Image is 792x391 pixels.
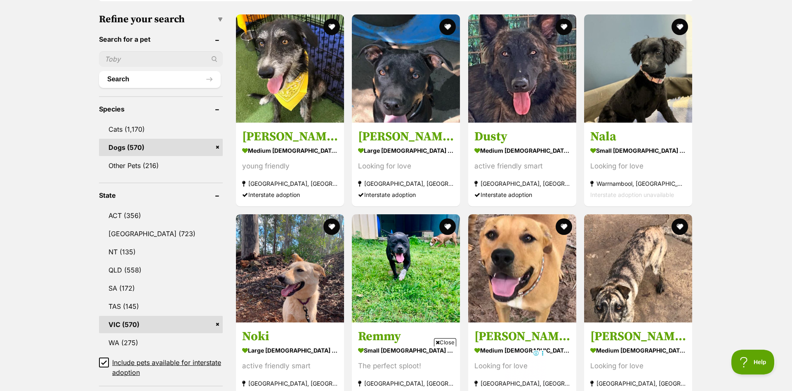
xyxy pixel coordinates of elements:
button: favourite [672,19,688,35]
strong: Warrnambool, [GEOGRAPHIC_DATA] [590,178,686,189]
h3: Refine your search [99,14,223,25]
button: favourite [672,218,688,235]
button: favourite [556,19,572,35]
a: Dogs (570) [99,139,223,156]
a: Include pets available for interstate adoption [99,358,223,377]
h3: Nala [590,129,686,145]
a: VIC (570) [99,316,223,333]
a: NT (135) [99,243,223,261]
a: [PERSON_NAME] medium [DEMOGRAPHIC_DATA] Dog young friendly [GEOGRAPHIC_DATA], [GEOGRAPHIC_DATA] I... [236,123,344,206]
button: favourite [440,218,456,235]
img: Cher - Shar Pei Dog [584,214,692,322]
h3: Dusty [474,129,570,145]
a: [PERSON_NAME] large [DEMOGRAPHIC_DATA] Dog Looking for love [GEOGRAPHIC_DATA], [GEOGRAPHIC_DATA] ... [352,123,460,206]
header: State [99,192,223,199]
strong: medium [DEMOGRAPHIC_DATA] Dog [474,344,570,356]
strong: [GEOGRAPHIC_DATA], [GEOGRAPHIC_DATA] [358,178,454,189]
button: favourite [323,19,340,35]
img: Noki - Border Collie x White Swiss Shepherd Dog [236,214,344,322]
a: QLD (558) [99,261,223,279]
strong: medium [DEMOGRAPHIC_DATA] Dog [474,145,570,156]
img: Brandt - Australian Kelpie x Border Collie x Irish Wolfhound Dog [236,14,344,123]
h3: [PERSON_NAME] (Jax) [474,329,570,344]
a: Other Pets (216) [99,157,223,174]
span: Include pets available for interstate adoption [112,358,223,377]
strong: medium [DEMOGRAPHIC_DATA] Dog [242,145,338,156]
span: Interstate adoption unavailable [590,191,674,198]
strong: small [DEMOGRAPHIC_DATA] Dog [358,344,454,356]
h3: [PERSON_NAME] [358,129,454,145]
strong: [GEOGRAPHIC_DATA], [GEOGRAPHIC_DATA] [474,178,570,189]
a: Dusty medium [DEMOGRAPHIC_DATA] Dog active friendly smart [GEOGRAPHIC_DATA], [GEOGRAPHIC_DATA] In... [468,123,576,206]
img: Dusty - Dutch Shepherd Dog [468,14,576,123]
span: Close [434,338,456,346]
strong: medium [DEMOGRAPHIC_DATA] Dog [590,344,686,356]
button: favourite [556,218,572,235]
iframe: Advertisement [246,350,546,387]
img: Nala - Poodle (Toy) Dog [584,14,692,123]
h3: Noki [242,329,338,344]
strong: large [DEMOGRAPHIC_DATA] Dog [358,145,454,156]
strong: [GEOGRAPHIC_DATA], [GEOGRAPHIC_DATA] [242,178,338,189]
div: Looking for love [590,360,686,372]
h3: [PERSON_NAME] [242,129,338,145]
strong: [GEOGRAPHIC_DATA], [GEOGRAPHIC_DATA] [242,378,338,389]
a: ACT (356) [99,207,223,224]
a: [GEOGRAPHIC_DATA] (723) [99,225,223,242]
div: Looking for love [358,161,454,172]
a: TAS (145) [99,298,223,315]
button: favourite [440,19,456,35]
strong: [GEOGRAPHIC_DATA], [GEOGRAPHIC_DATA] [474,378,570,389]
header: Search for a pet [99,36,223,43]
a: Cats (1,170) [99,121,223,138]
button: Search [99,71,221,88]
div: Interstate adoption [474,189,570,200]
div: active friendly smart [474,161,570,172]
h3: [PERSON_NAME] [590,329,686,344]
iframe: Help Scout Beacon - Open [731,350,775,374]
strong: small [DEMOGRAPHIC_DATA] Dog [590,145,686,156]
header: Species [99,105,223,113]
img: Remmy - Staffordshire Bull Terrier Dog [352,214,460,322]
strong: large [DEMOGRAPHIC_DATA] Dog [242,344,338,356]
h3: Remmy [358,329,454,344]
div: Looking for love [474,360,570,372]
a: WA (275) [99,334,223,351]
div: Looking for love [590,161,686,172]
input: Toby [99,51,223,67]
strong: [GEOGRAPHIC_DATA], [GEOGRAPHIC_DATA] [590,378,686,389]
img: Lucy - Rottweiler x Australian Kelpie Dog [352,14,460,123]
button: favourite [323,218,340,235]
div: Interstate adoption [358,189,454,200]
div: young friendly [242,161,338,172]
div: Interstate adoption [242,189,338,200]
div: active friendly smart [242,360,338,372]
a: SA (172) [99,280,223,297]
a: Nala small [DEMOGRAPHIC_DATA] Dog Looking for love Warrnambool, [GEOGRAPHIC_DATA] Interstate adop... [584,123,692,206]
img: Jack Scar (Jax) - Staffordshire Bull Terrier Dog [468,214,576,322]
